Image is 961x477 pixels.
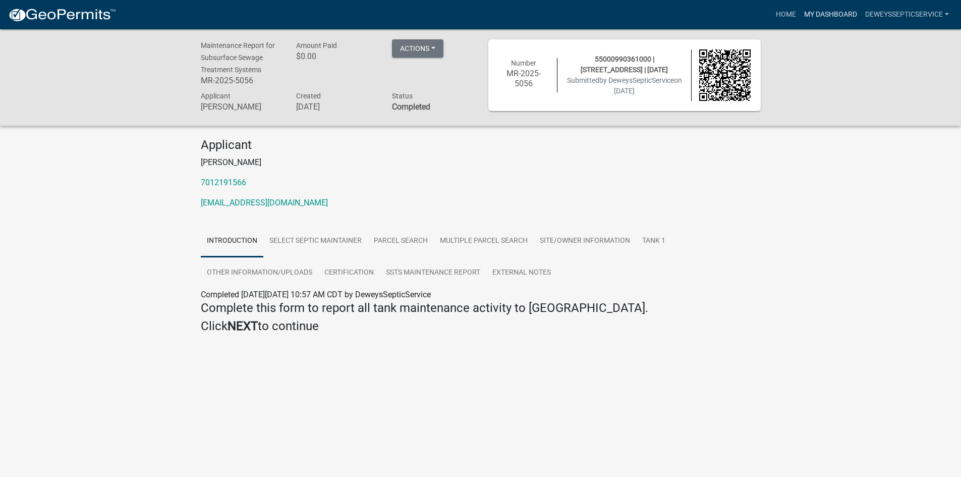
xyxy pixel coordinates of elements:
span: by DeweysSepticService [599,76,674,84]
h6: [PERSON_NAME] [201,102,281,112]
a: My Dashboard [800,5,861,24]
a: Other Information/Uploads [201,257,318,289]
h4: Complete this form to report all tank maintenance activity to [GEOGRAPHIC_DATA]. [201,301,761,315]
a: SSTS Maintenance Report [380,257,486,289]
a: DeweysSepticService [861,5,953,24]
h6: MR-2025-5056 [498,69,550,88]
strong: Completed [392,102,430,112]
p: [PERSON_NAME] [201,156,761,169]
h4: Applicant [201,138,761,152]
img: QR code [699,49,751,101]
a: 7012191566 [201,178,246,187]
a: [EMAIL_ADDRESS][DOMAIN_NAME] [201,198,328,207]
a: Site/Owner Information [534,225,636,257]
a: Certification [318,257,380,289]
span: Completed [DATE][DATE] 10:57 AM CDT by DeweysSepticService [201,290,431,299]
a: Select Septic Maintainer [263,225,368,257]
a: Home [772,5,800,24]
strong: NEXT [228,319,258,333]
span: Submitted on [DATE] [567,76,682,95]
span: Created [296,92,321,100]
span: 55000990361000 | [STREET_ADDRESS] | [DATE] [581,55,668,74]
a: Multiple Parcel Search [434,225,534,257]
h6: $0.00 [296,51,377,61]
h6: [DATE] [296,102,377,112]
button: Actions [392,39,443,58]
a: Tank 1 [636,225,671,257]
span: Maintenance Report for Subsurface Sewage Treatment Systems [201,41,275,74]
span: Applicant [201,92,231,100]
a: Introduction [201,225,263,257]
a: External Notes [486,257,557,289]
span: Amount Paid [296,41,337,49]
span: Status [392,92,413,100]
h4: Click to continue [201,319,761,334]
a: Parcel search [368,225,434,257]
h6: MR-2025-5056 [201,76,281,85]
span: Number [511,59,536,67]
